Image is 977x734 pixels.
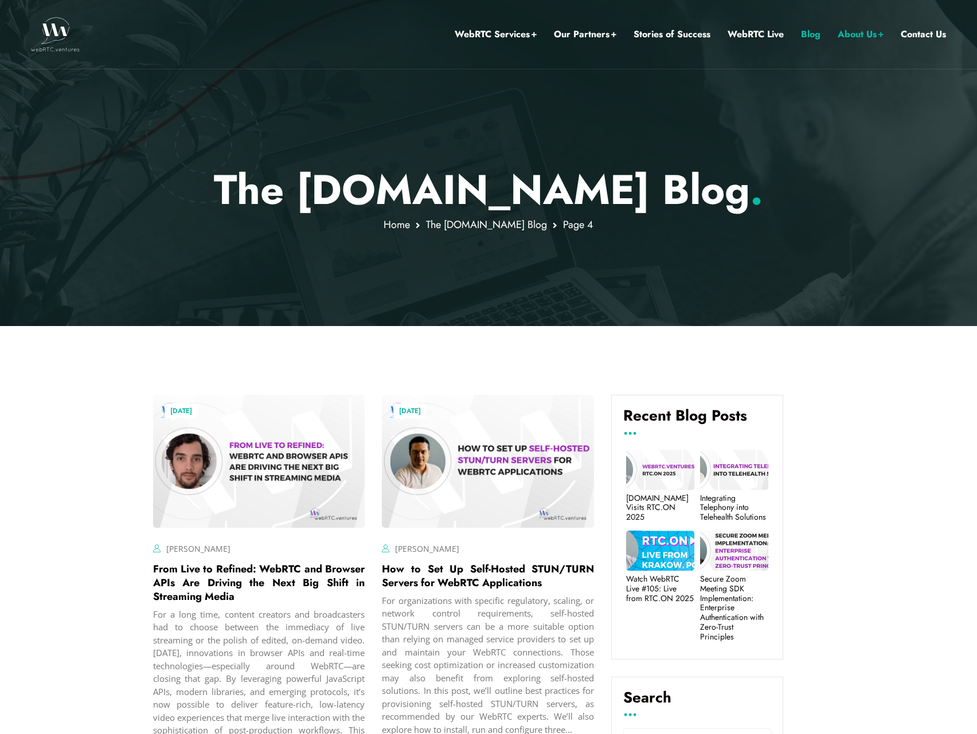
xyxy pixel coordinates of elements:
[700,493,768,522] a: Integrating Telephony into Telehealth Solutions
[153,165,824,214] p: The [DOMAIN_NAME] Blog
[563,217,593,232] span: Page 4
[700,574,768,642] a: Secure Zoom Meeting SDK Implementation: Enterprise Authentication with Zero-Trust Principles
[623,407,771,433] h4: Recent Blog Posts
[153,395,365,527] img: image
[384,217,410,232] a: Home
[750,160,763,219] span: .
[382,562,594,590] a: How to Set Up Self-Hosted STUN/TURN Servers for WebRTC Applications
[31,17,80,52] img: WebRTC.ventures
[393,403,427,418] a: [DATE]
[623,689,771,715] label: Search
[166,543,230,554] a: [PERSON_NAME]
[554,27,616,42] a: Our Partners
[901,27,946,42] a: Contact Us
[165,403,198,418] a: [DATE]
[838,27,884,42] a: About Us
[728,27,784,42] a: WebRTC Live
[626,493,694,522] a: [DOMAIN_NAME] Visits RTC.ON 2025
[382,395,594,527] img: image
[801,27,820,42] a: Blog
[153,562,365,604] a: From Live to Refined: WebRTC and Browser APIs Are Driving the Next Big Shift in Streaming Media
[426,217,547,232] a: The [DOMAIN_NAME] Blog
[395,543,459,554] a: [PERSON_NAME]
[626,574,694,603] a: Watch WebRTC Live #105: Live from RTC.ON 2025
[455,27,537,42] a: WebRTC Services
[634,27,710,42] a: Stories of Success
